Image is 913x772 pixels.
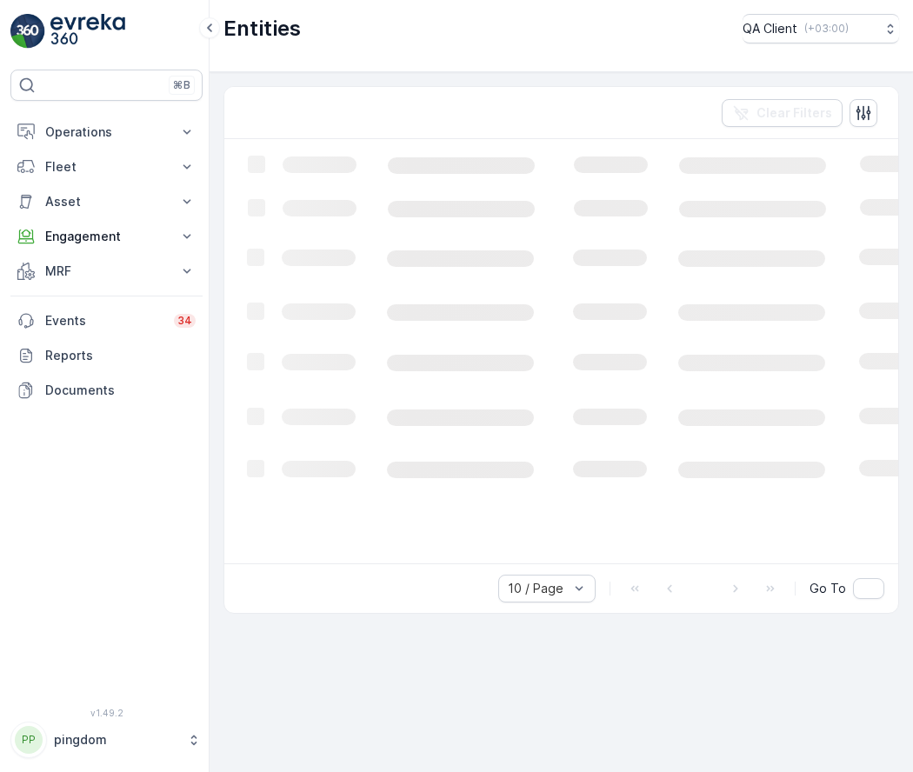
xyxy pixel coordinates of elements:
p: Fleet [45,158,168,176]
button: Fleet [10,150,203,184]
div: PP [15,726,43,754]
a: Events34 [10,303,203,338]
button: Asset [10,184,203,219]
p: Events [45,312,163,329]
button: Clear Filters [722,99,843,127]
img: logo_light-DOdMpM7g.png [50,14,125,49]
p: pingdom [54,731,178,749]
p: Documents [45,382,196,399]
p: Asset [45,193,168,210]
span: Go To [810,580,846,597]
p: ⌘B [173,78,190,92]
p: Reports [45,347,196,364]
p: Engagement [45,228,168,245]
a: Reports [10,338,203,373]
img: logo [10,14,45,49]
button: QA Client(+03:00) [743,14,899,43]
p: MRF [45,263,168,280]
a: Documents [10,373,203,408]
button: PPpingdom [10,722,203,758]
button: MRF [10,254,203,289]
p: Operations [45,123,168,141]
p: Entities [223,15,301,43]
button: Operations [10,115,203,150]
p: ( +03:00 ) [804,22,849,36]
p: 34 [177,314,192,328]
p: QA Client [743,20,797,37]
button: Engagement [10,219,203,254]
span: v 1.49.2 [10,708,203,718]
p: Clear Filters [756,104,832,122]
